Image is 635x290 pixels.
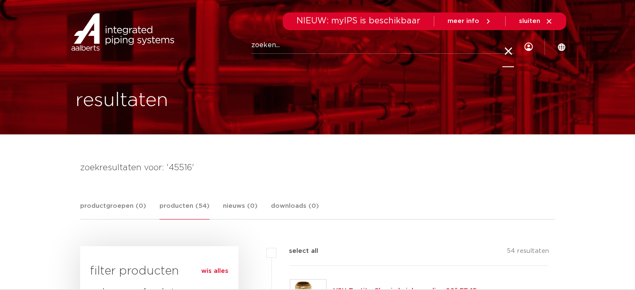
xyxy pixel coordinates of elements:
[90,263,228,280] h3: filter producten
[201,266,228,276] a: wis alles
[296,17,420,25] span: NIEUW: myIPS is beschikbaar
[524,30,533,64] div: my IPS
[271,201,319,219] a: downloads (0)
[276,246,318,256] label: select all
[519,18,553,25] a: sluiten
[519,18,540,24] span: sluiten
[251,37,514,54] input: zoeken...
[80,201,146,219] a: productgroepen (0)
[448,18,479,24] span: meer info
[159,201,210,219] a: producten (54)
[223,201,258,219] a: nieuws (0)
[80,161,555,174] h4: zoekresultaten voor: '45516'
[76,87,168,114] h1: resultaten
[448,18,492,25] a: meer info
[506,246,549,259] p: 54 resultaten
